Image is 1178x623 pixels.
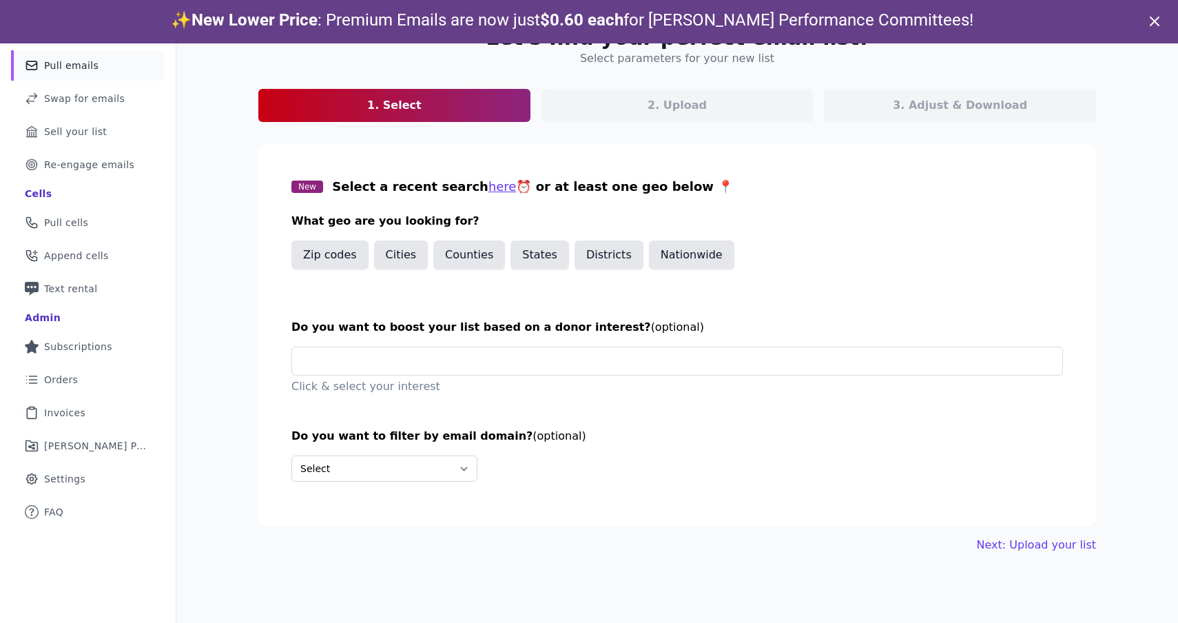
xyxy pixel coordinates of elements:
[374,241,428,269] button: Cities
[533,429,586,442] span: (optional)
[11,274,165,304] a: Text rental
[11,431,165,461] a: [PERSON_NAME] Performance
[11,83,165,114] a: Swap for emails
[44,59,99,72] span: Pull emails
[291,181,323,193] span: New
[44,216,88,229] span: Pull cells
[25,187,52,201] div: Cells
[291,378,1063,395] p: Click & select your interest
[977,537,1096,553] button: Next: Upload your list
[648,97,707,114] p: 2. Upload
[44,249,109,263] span: Append cells
[11,150,165,180] a: Re-engage emails
[11,365,165,395] a: Orders
[11,331,165,362] a: Subscriptions
[580,50,774,67] h4: Select parameters for your new list
[44,373,78,387] span: Orders
[575,241,643,269] button: Districts
[44,505,63,519] span: FAQ
[893,97,1027,114] p: 3. Adjust & Download
[258,89,530,122] a: 1. Select
[25,311,61,325] div: Admin
[291,320,651,334] span: Do you want to boost your list based on a donor interest?
[11,497,165,527] a: FAQ
[44,282,98,296] span: Text rental
[291,213,1063,229] h3: What geo are you looking for?
[291,241,369,269] button: Zip codes
[44,472,85,486] span: Settings
[11,207,165,238] a: Pull cells
[44,92,125,105] span: Swap for emails
[651,320,704,334] span: (optional)
[11,116,165,147] a: Sell your list
[11,398,165,428] a: Invoices
[367,97,422,114] p: 1. Select
[44,406,85,420] span: Invoices
[649,241,734,269] button: Nationwide
[11,50,165,81] a: Pull emails
[11,464,165,494] a: Settings
[44,158,134,172] span: Re-engage emails
[11,241,165,271] a: Append cells
[433,241,505,269] button: Counties
[332,179,733,194] span: Select a recent search ⏰ or at least one geo below 📍
[488,177,517,196] button: here
[291,429,533,442] span: Do you want to filter by email domain?
[44,439,148,453] span: [PERSON_NAME] Performance
[44,340,112,354] span: Subscriptions
[44,125,107,139] span: Sell your list
[510,241,569,269] button: States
